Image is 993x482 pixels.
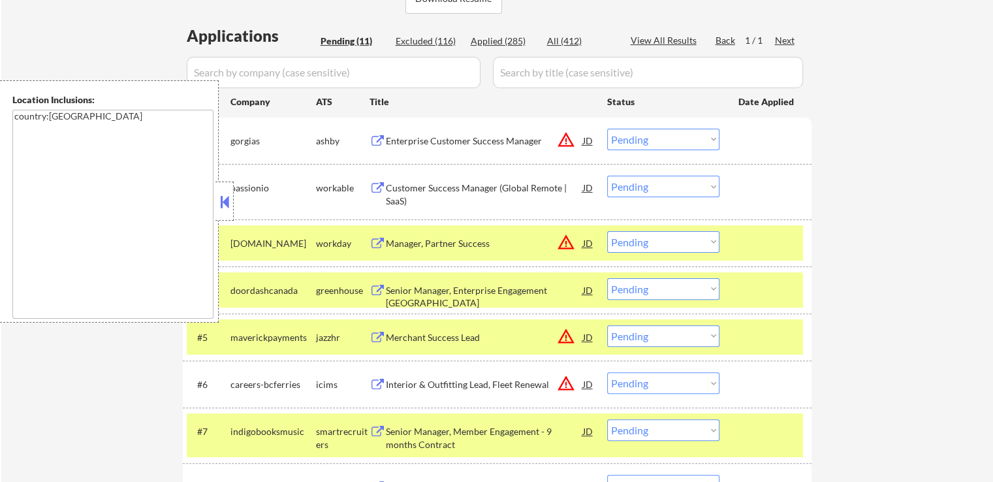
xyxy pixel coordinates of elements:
[631,34,701,47] div: View All Results
[386,237,583,250] div: Manager, Partner Success
[775,34,796,47] div: Next
[12,93,213,106] div: Location Inclusions:
[582,176,595,199] div: JD
[230,182,316,195] div: passionio
[547,35,612,48] div: All (412)
[187,28,316,44] div: Applications
[316,425,370,451] div: smartrecruiters
[745,34,775,47] div: 1 / 1
[230,95,316,108] div: Company
[557,131,575,149] button: warning_amber
[471,35,536,48] div: Applied (285)
[716,34,736,47] div: Back
[582,419,595,443] div: JD
[607,89,719,113] div: Status
[738,95,796,108] div: Date Applied
[316,378,370,391] div: icims
[370,95,595,108] div: Title
[197,378,220,391] div: #6
[197,331,220,344] div: #5
[582,372,595,396] div: JD
[582,278,595,302] div: JD
[386,331,583,344] div: Merchant Success Lead
[230,331,316,344] div: maverickpayments
[230,378,316,391] div: careers-bcferries
[316,95,370,108] div: ATS
[197,425,220,438] div: #7
[386,425,583,451] div: Senior Manager, Member Engagement - 9 months Contract
[386,182,583,207] div: Customer Success Manager (Global Remote | SaaS)
[557,374,575,393] button: warning_amber
[582,231,595,255] div: JD
[230,425,316,438] div: indigobooksmusic
[396,35,461,48] div: Excluded (116)
[321,35,386,48] div: Pending (11)
[557,233,575,251] button: warning_amber
[316,284,370,297] div: greenhouse
[582,129,595,152] div: JD
[187,57,481,88] input: Search by company (case sensitive)
[316,237,370,250] div: workday
[557,327,575,345] button: warning_amber
[582,325,595,349] div: JD
[316,331,370,344] div: jazzhr
[386,284,583,310] div: Senior Manager, Enterprise Engagement [GEOGRAPHIC_DATA]
[316,135,370,148] div: ashby
[493,57,803,88] input: Search by title (case sensitive)
[230,237,316,250] div: [DOMAIN_NAME]
[230,135,316,148] div: gorgias
[316,182,370,195] div: workable
[230,284,316,297] div: doordashcanada
[386,135,583,148] div: Enterprise Customer Success Manager
[386,378,583,391] div: Interior & Outfitting Lead, Fleet Renewal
